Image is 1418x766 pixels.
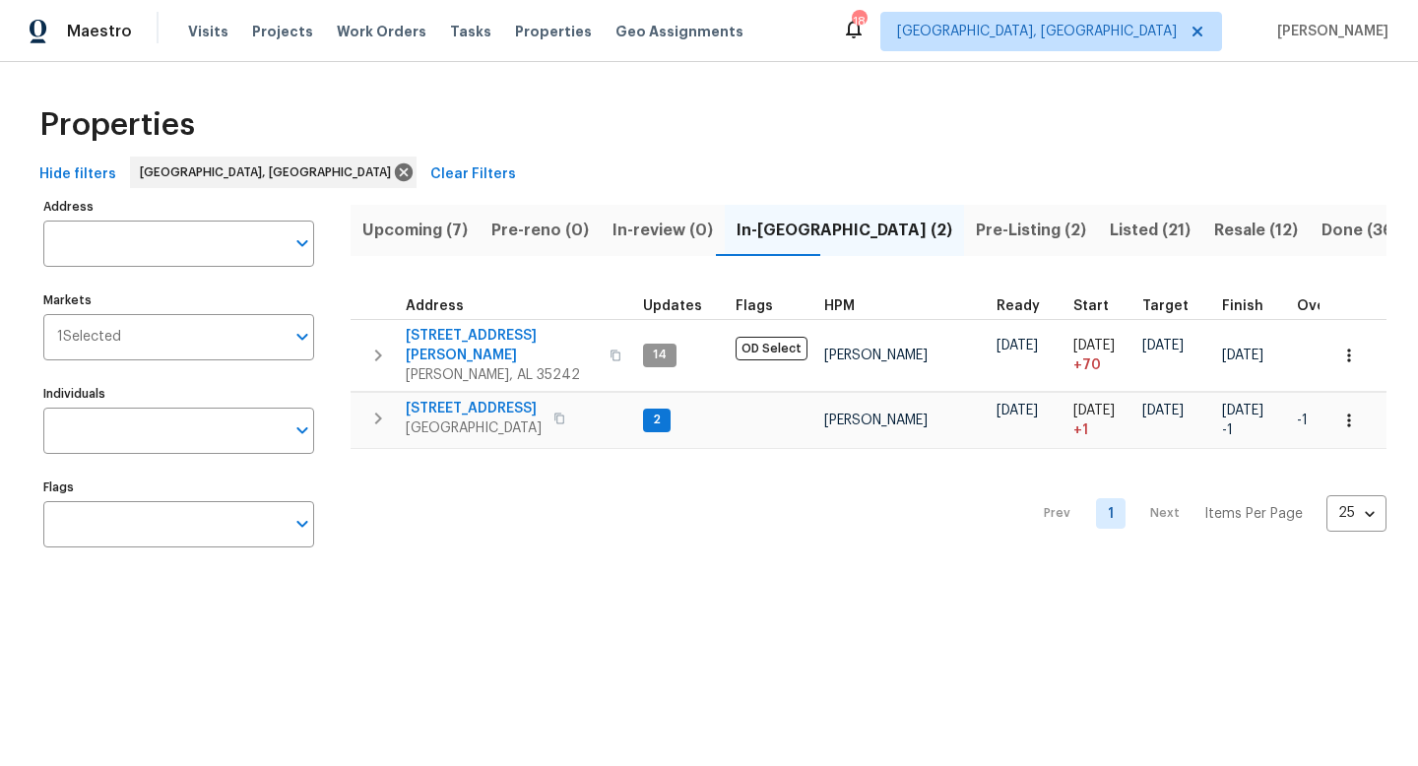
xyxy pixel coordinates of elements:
[645,347,675,363] span: 14
[824,349,928,362] span: [PERSON_NAME]
[1025,461,1386,567] nav: Pagination Navigation
[997,299,1058,313] div: Earliest renovation start date (first business day after COE or Checkout)
[1214,392,1289,448] td: Scheduled to finish 1 day(s) early
[1073,339,1115,352] span: [DATE]
[1065,319,1134,391] td: Project started 70 days late
[1073,355,1101,375] span: + 70
[1142,299,1206,313] div: Target renovation project end date
[406,365,598,385] span: [PERSON_NAME], AL 35242
[1142,299,1189,313] span: Target
[1204,504,1303,524] p: Items Per Page
[337,22,426,41] span: Work Orders
[1321,217,1406,244] span: Done (361)
[252,22,313,41] span: Projects
[1297,299,1348,313] span: Overall
[1297,299,1366,313] div: Days past target finish date
[615,22,743,41] span: Geo Assignments
[997,404,1038,417] span: [DATE]
[824,299,855,313] span: HPM
[1065,392,1134,448] td: Project started 1 days late
[1297,414,1308,427] span: -1
[1222,299,1281,313] div: Projected renovation finish date
[39,115,195,135] span: Properties
[737,217,952,244] span: In-[GEOGRAPHIC_DATA] (2)
[32,157,124,193] button: Hide filters
[43,388,314,400] label: Individuals
[997,299,1040,313] span: Ready
[852,12,866,32] div: 18
[289,510,316,538] button: Open
[491,217,589,244] span: Pre-reno (0)
[289,416,316,444] button: Open
[515,22,592,41] span: Properties
[188,22,228,41] span: Visits
[362,217,468,244] span: Upcoming (7)
[406,399,542,418] span: [STREET_ADDRESS]
[39,162,116,187] span: Hide filters
[1073,299,1109,313] span: Start
[1222,420,1233,440] span: -1
[450,25,491,38] span: Tasks
[67,22,132,41] span: Maestro
[1073,420,1088,440] span: + 1
[1073,404,1115,417] span: [DATE]
[897,22,1177,41] span: [GEOGRAPHIC_DATA], [GEOGRAPHIC_DATA]
[643,299,702,313] span: Updates
[43,481,314,493] label: Flags
[645,412,669,428] span: 2
[1110,217,1191,244] span: Listed (21)
[736,299,773,313] span: Flags
[1222,299,1263,313] span: Finish
[422,157,524,193] button: Clear Filters
[1214,217,1298,244] span: Resale (12)
[430,162,516,187] span: Clear Filters
[976,217,1086,244] span: Pre-Listing (2)
[1142,404,1184,417] span: [DATE]
[57,329,121,346] span: 1 Selected
[612,217,713,244] span: In-review (0)
[1222,404,1263,417] span: [DATE]
[1269,22,1388,41] span: [PERSON_NAME]
[997,339,1038,352] span: [DATE]
[824,414,928,427] span: [PERSON_NAME]
[1289,392,1374,448] td: 1 day(s) earlier than target finish date
[140,162,399,182] span: [GEOGRAPHIC_DATA], [GEOGRAPHIC_DATA]
[43,201,314,213] label: Address
[1096,498,1126,529] a: Goto page 1
[1142,339,1184,352] span: [DATE]
[406,418,542,438] span: [GEOGRAPHIC_DATA]
[1222,349,1263,362] span: [DATE]
[289,323,316,351] button: Open
[130,157,417,188] div: [GEOGRAPHIC_DATA], [GEOGRAPHIC_DATA]
[736,337,807,360] span: OD Select
[289,229,316,257] button: Open
[1326,487,1386,539] div: 25
[1073,299,1127,313] div: Actual renovation start date
[43,294,314,306] label: Markets
[406,299,464,313] span: Address
[406,326,598,365] span: [STREET_ADDRESS][PERSON_NAME]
